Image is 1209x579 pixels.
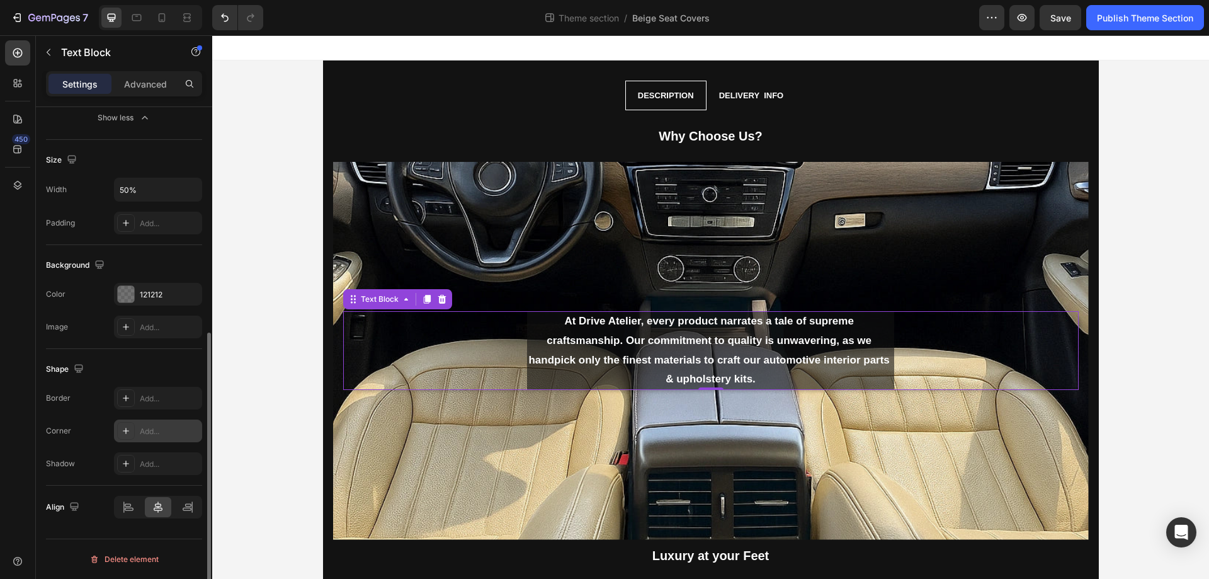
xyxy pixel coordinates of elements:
[46,549,202,570] button: Delete element
[62,77,98,91] p: Settings
[507,53,572,67] p: Delivery info
[440,513,557,527] strong: Luxury at your Feet
[1040,5,1081,30] button: Save
[121,85,877,116] div: Rich Text Editor. Editing area: main
[146,258,189,270] div: Text Block
[212,35,1209,579] iframe: Design area
[46,217,75,229] div: Padding
[632,11,710,25] span: Beige Seat Covers
[212,5,263,30] div: Undo/Redo
[46,458,75,469] div: Shadow
[124,77,167,91] p: Advanced
[46,257,107,274] div: Background
[140,459,199,470] div: Add...
[46,321,68,333] div: Image
[1086,5,1204,30] button: Publish Theme Section
[12,134,30,144] div: 450
[89,552,159,567] div: Delete element
[1166,517,1196,547] div: Open Intercom Messenger
[1050,13,1071,23] span: Save
[446,94,550,108] strong: Why Choose Us?
[556,11,622,25] span: Theme section
[140,322,199,333] div: Add...
[1097,11,1193,25] div: Publish Theme Section
[140,393,199,404] div: Add...
[140,426,199,437] div: Add...
[115,178,201,201] input: Auto
[46,152,79,169] div: Size
[315,277,682,353] div: Rich Text Editor. Editing area: main
[46,499,82,516] div: Align
[121,127,877,505] div: Background Image
[46,425,71,437] div: Corner
[46,393,71,404] div: Border
[98,112,151,124] div: Show less
[61,45,168,60] p: Text Block
[315,277,682,353] p: At Drive Atelier, every product narrates a tale of supreme craftsmanship. Our commitment to quali...
[82,10,88,25] p: 7
[5,5,94,30] button: 7
[426,53,482,67] p: Description
[140,218,199,229] div: Add...
[140,289,199,301] div: 121212
[46,289,65,300] div: Color
[46,106,202,129] button: Show less
[46,184,67,195] div: Width
[624,11,627,25] span: /
[46,361,86,378] div: Shape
